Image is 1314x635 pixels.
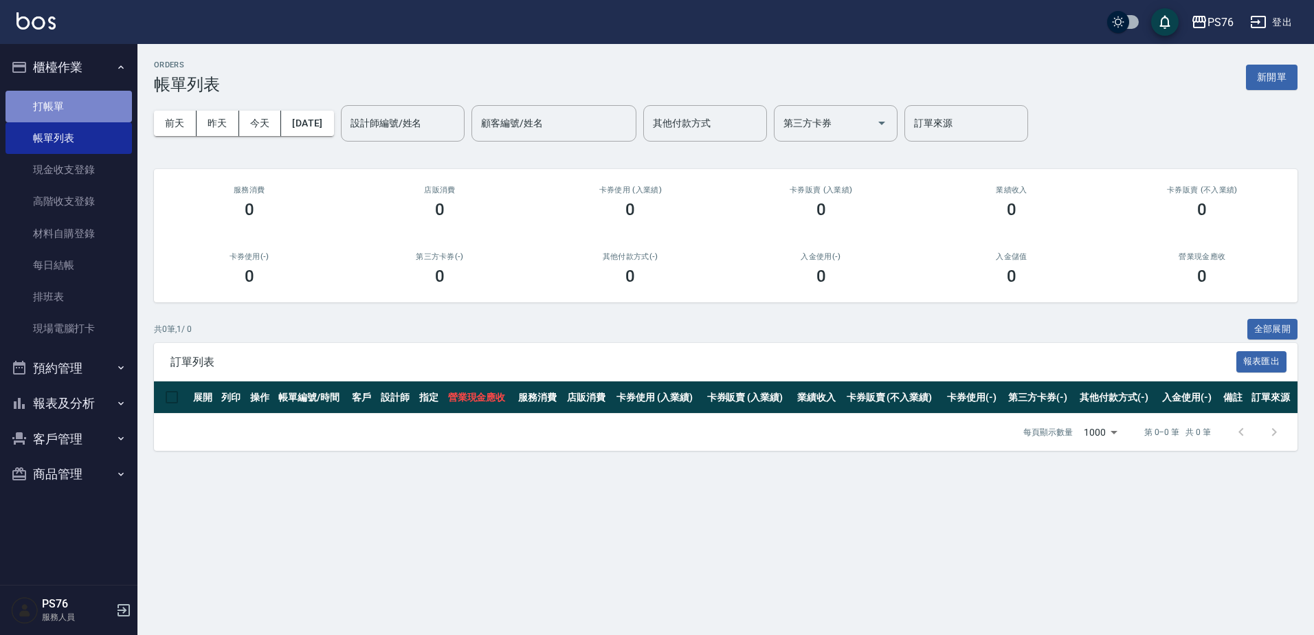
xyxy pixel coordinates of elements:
[816,267,826,286] h3: 0
[1078,414,1122,451] div: 1000
[794,381,843,414] th: 業績收入
[1124,186,1281,194] h2: 卡券販賣 (不入業績)
[5,154,132,186] a: 現金收支登錄
[5,386,132,421] button: 報表及分析
[1023,426,1073,438] p: 每頁顯示數量
[944,381,1005,414] th: 卡券使用(-)
[1007,267,1016,286] h3: 0
[1236,351,1287,372] button: 報表匯出
[435,200,445,219] h3: 0
[742,252,900,261] h2: 入金使用(-)
[154,323,192,335] p: 共 0 筆, 1 / 0
[1076,381,1158,414] th: 其他付款方式(-)
[377,381,416,414] th: 設計師
[564,381,613,414] th: 店販消費
[5,122,132,154] a: 帳單列表
[515,381,564,414] th: 服務消費
[245,267,254,286] h3: 0
[247,381,275,414] th: 操作
[5,186,132,217] a: 高階收支登錄
[1247,319,1298,340] button: 全部展開
[281,111,333,136] button: [DATE]
[239,111,282,136] button: 今天
[275,381,349,414] th: 帳單編號/時間
[843,381,944,414] th: 卡券販賣 (不入業績)
[245,200,254,219] h3: 0
[5,249,132,281] a: 每日結帳
[625,200,635,219] h3: 0
[1248,381,1298,414] th: 訂單來源
[1007,200,1016,219] h3: 0
[816,200,826,219] h3: 0
[5,350,132,386] button: 預約管理
[170,252,328,261] h2: 卡券使用(-)
[218,381,246,414] th: 列印
[154,75,220,94] h3: 帳單列表
[625,267,635,286] h3: 0
[742,186,900,194] h2: 卡券販賣 (入業績)
[190,381,218,414] th: 展開
[435,267,445,286] h3: 0
[552,186,709,194] h2: 卡券使用 (入業績)
[154,111,197,136] button: 前天
[5,218,132,249] a: 材料自購登錄
[42,597,112,611] h5: PS76
[1124,252,1281,261] h2: 營業現金應收
[1207,14,1234,31] div: PS76
[11,597,38,624] img: Person
[16,12,56,30] img: Logo
[552,252,709,261] h2: 其他付款方式(-)
[416,381,444,414] th: 指定
[5,281,132,313] a: 排班表
[170,186,328,194] h3: 服務消費
[1197,267,1207,286] h3: 0
[5,91,132,122] a: 打帳單
[5,313,132,344] a: 現場電腦打卡
[933,252,1090,261] h2: 入金儲值
[5,421,132,457] button: 客戶管理
[1151,8,1179,36] button: save
[871,112,893,134] button: Open
[613,381,703,414] th: 卡券使用 (入業績)
[704,381,794,414] th: 卡券販賣 (入業績)
[1245,10,1298,35] button: 登出
[1197,200,1207,219] h3: 0
[42,611,112,623] p: 服務人員
[361,252,518,261] h2: 第三方卡券(-)
[1005,381,1076,414] th: 第三方卡券(-)
[170,355,1236,369] span: 訂單列表
[1159,381,1220,414] th: 入金使用(-)
[197,111,239,136] button: 昨天
[5,49,132,85] button: 櫃檯作業
[154,60,220,69] h2: ORDERS
[1246,65,1298,90] button: 新開單
[933,186,1090,194] h2: 業績收入
[445,381,515,414] th: 營業現金應收
[348,381,377,414] th: 客戶
[1220,381,1248,414] th: 備註
[1144,426,1211,438] p: 第 0–0 筆 共 0 筆
[1236,355,1287,368] a: 報表匯出
[361,186,518,194] h2: 店販消費
[1246,70,1298,83] a: 新開單
[1185,8,1239,36] button: PS76
[5,456,132,492] button: 商品管理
